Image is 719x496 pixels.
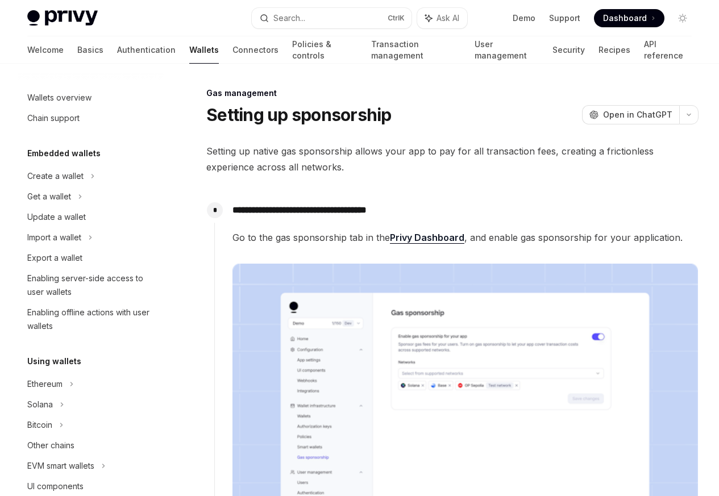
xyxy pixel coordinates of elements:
[18,108,164,128] a: Chain support
[292,36,358,64] a: Policies & controls
[594,9,664,27] a: Dashboard
[552,36,585,64] a: Security
[18,87,164,108] a: Wallets overview
[27,190,71,203] div: Get a wallet
[27,459,94,473] div: EVM smart wallets
[371,36,462,64] a: Transaction management
[603,12,647,24] span: Dashboard
[273,11,305,25] div: Search...
[27,439,74,452] div: Other chains
[27,398,53,411] div: Solana
[18,302,164,336] a: Enabling offline actions with user wallets
[206,105,392,125] h1: Setting up sponsorship
[27,418,52,432] div: Bitcoin
[232,230,698,245] span: Go to the gas sponsorship tab in the , and enable gas sponsorship for your application.
[206,87,699,99] div: Gas management
[27,10,98,26] img: light logo
[189,36,219,64] a: Wallets
[27,306,157,333] div: Enabling offline actions with user wallets
[27,111,80,125] div: Chain support
[27,231,81,244] div: Import a wallet
[77,36,103,64] a: Basics
[27,251,82,265] div: Export a wallet
[674,9,692,27] button: Toggle dark mode
[549,12,580,24] a: Support
[18,435,164,456] a: Other chains
[417,8,467,28] button: Ask AI
[206,143,699,175] span: Setting up native gas sponsorship allows your app to pay for all transaction fees, creating a fri...
[603,109,672,120] span: Open in ChatGPT
[27,377,63,391] div: Ethereum
[644,36,692,64] a: API reference
[582,105,679,124] button: Open in ChatGPT
[475,36,539,64] a: User management
[27,147,101,160] h5: Embedded wallets
[252,8,412,28] button: Search...CtrlK
[390,232,464,244] a: Privy Dashboard
[599,36,630,64] a: Recipes
[232,36,279,64] a: Connectors
[513,12,535,24] a: Demo
[27,480,84,493] div: UI components
[27,210,86,224] div: Update a wallet
[117,36,176,64] a: Authentication
[27,36,64,64] a: Welcome
[27,169,84,183] div: Create a wallet
[388,14,405,23] span: Ctrl K
[27,272,157,299] div: Enabling server-side access to user wallets
[437,12,459,24] span: Ask AI
[27,91,92,105] div: Wallets overview
[18,268,164,302] a: Enabling server-side access to user wallets
[18,248,164,268] a: Export a wallet
[18,207,164,227] a: Update a wallet
[27,355,81,368] h5: Using wallets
